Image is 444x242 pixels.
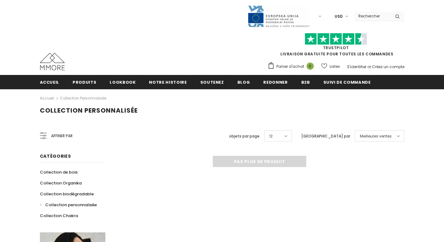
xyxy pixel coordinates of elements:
span: LIVRAISON GRATUITE POUR TOUTES LES COMMANDES [268,36,404,57]
a: Collection de bois [40,167,78,178]
span: Panier d'achat [276,63,304,70]
a: Notre histoire [149,75,187,89]
span: Notre histoire [149,79,187,85]
a: soutenez [200,75,224,89]
a: Produits [73,75,96,89]
span: or [367,64,371,69]
a: Lookbook [110,75,136,89]
span: Affiner par [51,133,73,139]
span: Collection de bois [40,169,78,175]
span: Lookbook [110,79,136,85]
img: Cas MMORE [40,53,65,70]
input: Search Site [355,12,390,21]
a: Panier d'achat 0 [268,62,317,71]
span: USD [335,13,343,20]
a: Redonner [263,75,288,89]
span: Collection biodégradable [40,191,94,197]
span: soutenez [200,79,224,85]
span: Catégories [40,153,71,159]
span: Collection personnalisée [45,202,97,208]
img: Faites confiance aux étoiles pilotes [305,33,367,45]
span: Collection Organika [40,180,82,186]
span: B2B [301,79,310,85]
a: Javni Razpis [247,13,310,19]
span: 0 [307,63,314,70]
a: Collection personnalisée [40,199,97,210]
span: Collection personnalisée [40,106,138,115]
a: Blog [237,75,250,89]
span: Meilleures ventes [360,133,392,139]
a: Accueil [40,95,54,102]
label: objets par page [229,133,260,139]
a: S'identifier [347,64,366,69]
span: Redonner [263,79,288,85]
a: Créez un compte [372,64,404,69]
a: Suivi de commande [323,75,371,89]
a: B2B [301,75,310,89]
span: Suivi de commande [323,79,371,85]
span: Listes [330,63,340,70]
a: TrustPilot [323,45,349,50]
span: Blog [237,79,250,85]
a: Collection personnalisée [60,95,106,101]
a: Collection Chakra [40,210,78,221]
img: Javni Razpis [247,5,310,28]
a: Accueil [40,75,60,89]
span: Accueil [40,79,60,85]
span: Collection Chakra [40,213,78,219]
span: 12 [269,133,273,139]
span: Produits [73,79,96,85]
a: Collection biodégradable [40,188,94,199]
label: [GEOGRAPHIC_DATA] par [301,133,350,139]
a: Collection Organika [40,178,82,188]
a: Listes [321,61,340,72]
